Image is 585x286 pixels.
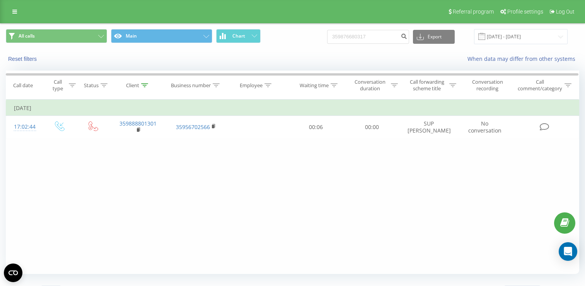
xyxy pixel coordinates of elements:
div: Employee [240,82,263,89]
div: Call comment/category [517,79,563,92]
div: 17:02:44 [14,119,34,134]
div: Call date [13,82,33,89]
td: 00:00 [344,116,400,138]
div: Client [126,82,139,89]
span: Profile settings [507,9,543,15]
span: Referral program [453,9,494,15]
div: Open Intercom Messenger [559,242,577,261]
button: All calls [6,29,107,43]
div: Conversation recording [465,79,510,92]
span: All calls [19,33,35,39]
button: Main [111,29,212,43]
button: Open CMP widget [4,264,22,282]
a: 35956702566 [176,123,210,131]
a: 359888801301 [119,120,157,127]
span: No conversation [468,120,501,134]
td: [DATE] [6,100,579,116]
div: Conversation duration [351,79,389,92]
div: Waiting time [300,82,329,89]
td: 00:06 [288,116,344,138]
div: Call forwarding scheme title [407,79,447,92]
div: Status [84,82,99,89]
div: Business number [171,82,211,89]
button: Export [413,30,455,44]
div: Call type [49,79,67,92]
input: Search by number [327,30,409,44]
span: Chart [232,33,245,39]
button: Chart [216,29,261,43]
a: When data may differ from other systems [467,55,579,62]
td: SUP [PERSON_NAME] [400,116,458,138]
button: Reset filters [6,55,41,62]
span: Log Out [556,9,575,15]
